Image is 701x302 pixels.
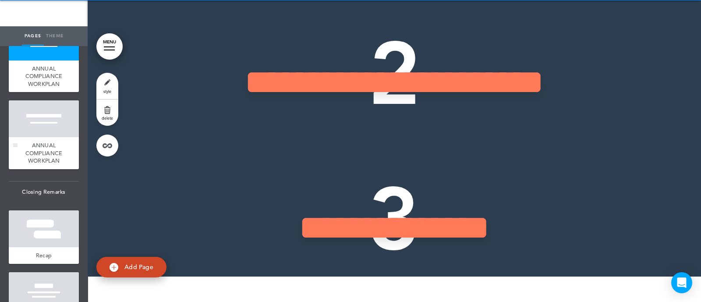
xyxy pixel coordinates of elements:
a: Add Page [96,257,166,277]
span: Recap [36,252,52,259]
span: Add Page [124,263,153,271]
span: 3 [176,175,613,263]
a: delete [96,99,118,126]
span: Closing Remarks [9,181,79,203]
a: style [96,73,118,99]
span: style [103,89,111,94]
span: ANNUAL COMPLIANCE WORKPLAN [25,65,63,88]
img: add.svg [110,263,118,272]
a: Pages [22,26,44,46]
a: MENU [96,33,123,60]
span: 2 [176,30,613,117]
a: ANNUAL COMPLIANCE WORKPLAN [9,137,79,169]
a: Theme [44,26,66,46]
span: ANNUAL COMPLIANCE WORKPLAN [25,142,63,164]
a: Recap [9,247,79,264]
a: ANNUAL COMPLIANCE WORKPLAN [9,60,79,92]
span: delete [102,115,113,121]
div: Open Intercom Messenger [671,272,692,293]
